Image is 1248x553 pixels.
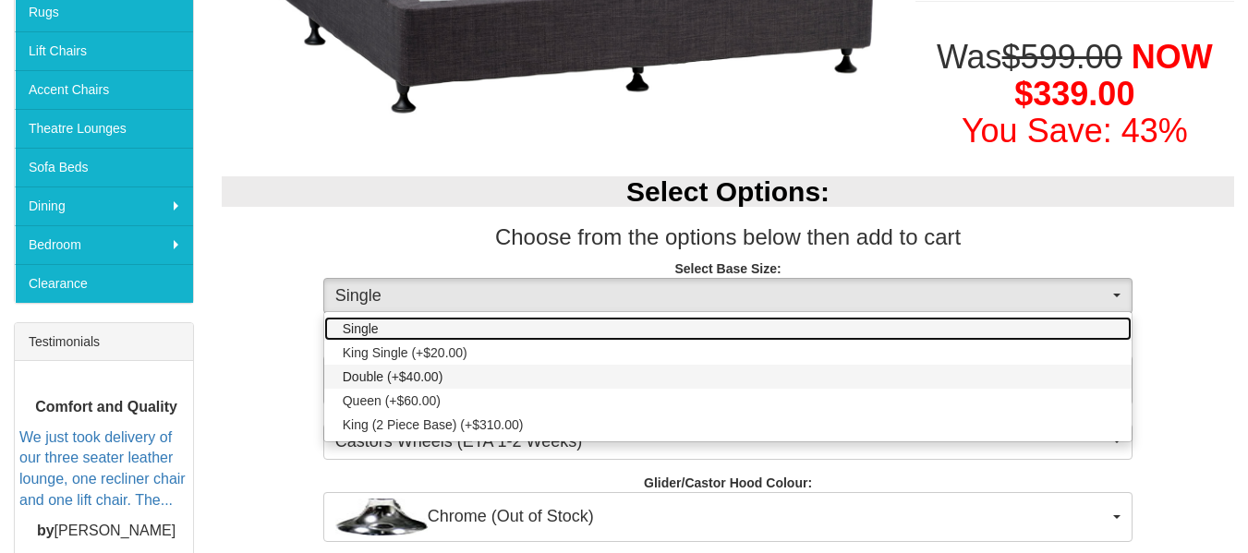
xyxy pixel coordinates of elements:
[343,415,524,434] span: King (2 Piece Base) (+$310.00)
[1014,38,1212,113] span: NOW $339.00
[915,39,1234,149] h1: Was
[15,264,193,303] a: Clearance
[15,186,193,225] a: Dining
[19,521,193,542] p: [PERSON_NAME]
[19,429,186,509] a: We just took delivery of our three seater leather lounge, one recliner chair and one lift chair. ...
[343,343,467,362] span: King Single (+$20.00)
[15,225,193,264] a: Bedroom
[343,391,441,410] span: Queen (+$60.00)
[335,284,1109,308] span: Single
[15,148,193,186] a: Sofa Beds
[323,424,1133,461] button: Castors Wheels (ETA 1-2 Weeks)
[962,112,1188,150] font: You Save: 43%
[626,176,830,207] b: Select Options:
[323,278,1133,315] button: Single
[1002,38,1122,76] del: $599.00
[222,225,1234,249] h3: Choose from the options below then add to cart
[644,475,812,490] strong: Glider/Castor Hood Colour:
[35,399,177,415] b: Comfort and Quality
[37,523,55,538] b: by
[15,31,193,70] a: Lift Chairs
[674,261,781,276] strong: Select Base Size:
[335,499,1109,535] span: Chrome (Out of Stock)
[15,109,193,148] a: Theatre Lounges
[15,323,193,361] div: Testimonials
[343,319,379,338] span: Single
[343,367,443,386] span: Double (+$40.00)
[323,492,1133,542] button: Chrome (Out of Stock)Chrome (Out of Stock)
[335,499,428,535] img: Chrome (Out of Stock)
[15,70,193,109] a: Accent Chairs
